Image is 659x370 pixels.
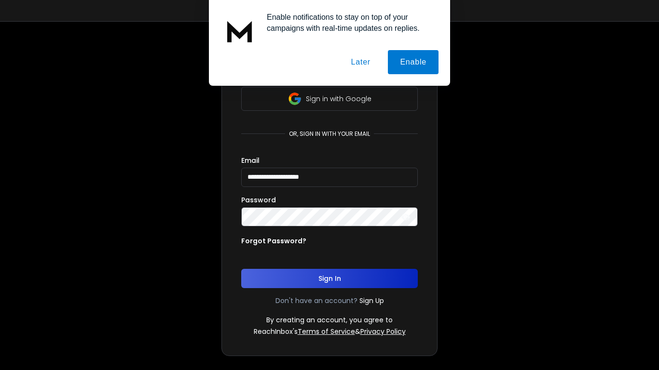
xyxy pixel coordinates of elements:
[298,327,355,336] a: Terms of Service
[266,315,393,325] p: By creating an account, you agree to
[259,12,439,34] div: Enable notifications to stay on top of your campaigns with real-time updates on replies.
[220,12,259,50] img: notification icon
[306,94,371,104] p: Sign in with Google
[388,50,439,74] button: Enable
[359,296,384,305] a: Sign Up
[254,327,406,336] p: ReachInbox's &
[285,130,374,138] p: or, sign in with your email
[360,327,406,336] a: Privacy Policy
[241,269,418,288] button: Sign In
[241,157,260,164] label: Email
[241,236,306,246] p: Forgot Password?
[339,50,382,74] button: Later
[241,197,276,203] label: Password
[275,296,357,305] p: Don't have an account?
[241,87,418,111] button: Sign in with Google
